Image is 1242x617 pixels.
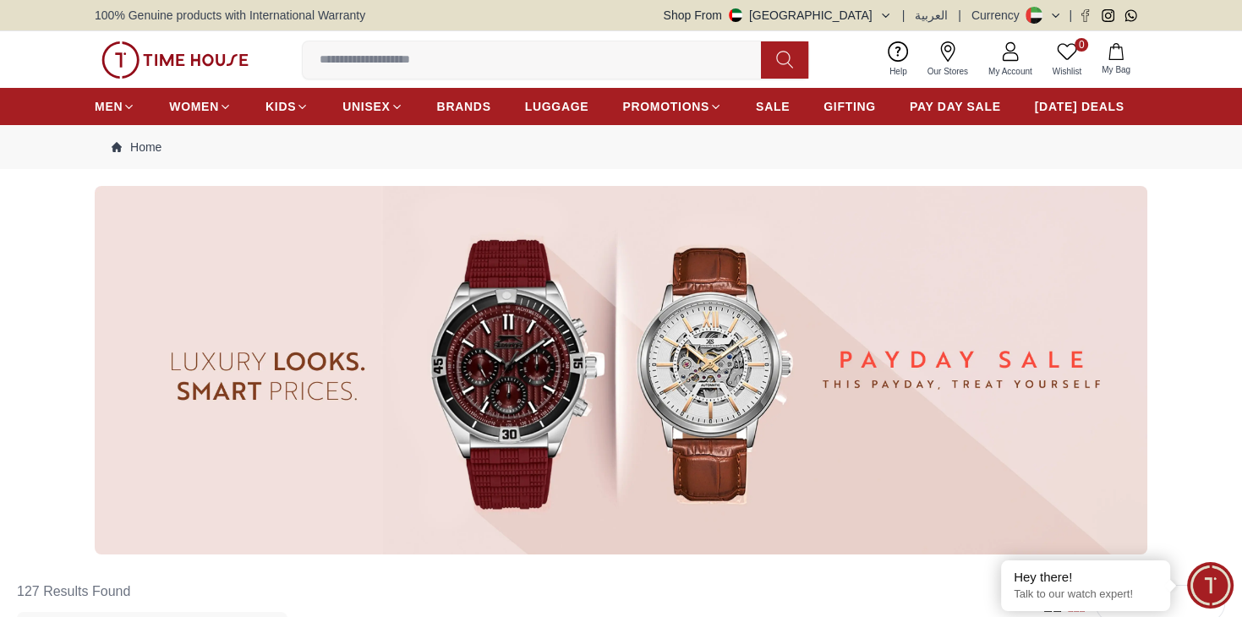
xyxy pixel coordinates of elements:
[169,91,232,122] a: WOMEN
[342,98,390,115] span: UNISEX
[95,98,123,115] span: MEN
[971,7,1026,24] div: Currency
[95,125,1147,169] nav: Breadcrumb
[1079,9,1092,22] a: Facebook
[1035,98,1124,115] span: [DATE] DEALS
[1187,562,1234,609] div: Chat Widget
[95,91,135,122] a: MEN
[921,65,975,78] span: Our Stores
[1046,65,1088,78] span: Wishlist
[982,65,1039,78] span: My Account
[1075,38,1088,52] span: 0
[525,98,589,115] span: LUGGAGE
[265,98,296,115] span: KIDS
[1095,63,1137,76] span: My Bag
[265,91,309,122] a: KIDS
[729,8,742,22] img: United Arab Emirates
[437,98,491,115] span: BRANDS
[101,41,249,79] img: ...
[958,7,961,24] span: |
[917,38,978,81] a: Our Stores
[1092,40,1141,79] button: My Bag
[1102,9,1114,22] a: Instagram
[902,7,906,24] span: |
[1035,91,1124,122] a: [DATE] DEALS
[525,91,589,122] a: LUGGAGE
[910,98,1001,115] span: PAY DAY SALE
[756,98,790,115] span: SALE
[112,139,161,156] a: Home
[342,91,402,122] a: UNISEX
[437,91,491,122] a: BRANDS
[622,98,709,115] span: PROMOTIONS
[17,571,287,612] h6: 127 Results Found
[1124,9,1137,22] a: Whatsapp
[664,7,892,24] button: Shop From[GEOGRAPHIC_DATA]
[756,91,790,122] a: SALE
[883,65,914,78] span: Help
[1014,587,1157,602] p: Talk to our watch expert!
[95,7,365,24] span: 100% Genuine products with International Warranty
[915,7,948,24] button: العربية
[1042,38,1092,81] a: 0Wishlist
[879,38,917,81] a: Help
[1014,569,1157,586] div: Hey there!
[169,98,219,115] span: WOMEN
[622,91,722,122] a: PROMOTIONS
[95,186,1147,554] img: ...
[823,98,876,115] span: GIFTING
[823,91,876,122] a: GIFTING
[910,91,1001,122] a: PAY DAY SALE
[1069,7,1072,24] span: |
